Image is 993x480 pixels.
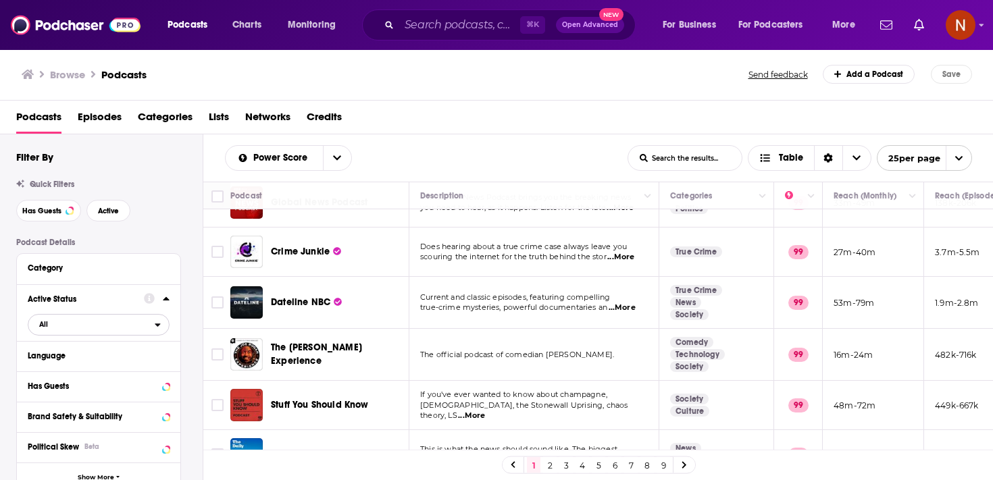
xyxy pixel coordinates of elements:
[16,200,81,221] button: Has Guests
[834,400,875,411] p: 48m-72m
[670,188,712,204] div: Categories
[230,438,263,471] a: The Daily
[834,349,873,361] p: 16m-24m
[22,207,61,215] span: Has Guests
[576,457,589,473] a: 4
[738,16,803,34] span: For Podcasters
[16,151,53,163] h2: Filter By
[225,145,352,171] h2: Choose List sort
[832,16,855,34] span: More
[931,65,972,84] button: Save
[271,399,369,410] span: Stuff You Should Know
[271,341,405,368] a: The [PERSON_NAME] Experience
[640,188,656,205] button: Column Actions
[420,252,607,261] span: scouring the internet for the truth behind the stor
[788,296,809,309] p: 99
[420,400,628,421] span: [DEMOGRAPHIC_DATA], the Stonewall Uprising, chaos theory, LS
[599,8,623,21] span: New
[657,457,670,473] a: 9
[50,68,85,81] h3: Browse
[230,188,262,204] div: Podcast
[271,342,362,367] span: The [PERSON_NAME] Experience
[28,377,170,394] button: Has Guests
[28,314,170,336] h2: filter dropdown
[271,448,312,461] a: The Daily
[209,106,229,134] span: Lists
[211,348,224,361] span: Toggle select row
[271,245,341,259] a: Crime Junkie
[271,398,369,412] a: Stuff You Should Know
[230,236,263,268] a: Crime Junkie
[28,408,170,425] button: Brand Safety & Suitability
[608,457,621,473] a: 6
[556,17,624,33] button: Open AdvancedNew
[232,16,261,34] span: Charts
[670,394,709,404] a: Society
[420,242,627,251] span: Does hearing about a true crime case always leave you
[288,16,336,34] span: Monitoring
[670,297,701,308] a: News
[28,412,158,421] div: Brand Safety & Suitability
[670,349,725,360] a: Technology
[834,246,875,258] p: 27m-40m
[788,448,809,461] p: 99
[670,285,722,296] a: True Crime
[520,16,545,34] span: ⌘ K
[663,16,716,34] span: For Business
[11,12,141,38] a: Podchaser - Follow, Share and Rate Podcasts
[28,290,144,307] button: Active Status
[670,309,709,320] a: Society
[307,106,342,134] a: Credits
[905,188,921,205] button: Column Actions
[211,296,224,309] span: Toggle select row
[420,302,607,312] span: true-crime mysteries, powerful documentaries an
[230,286,263,319] a: Dateline NBC
[84,442,99,451] div: Beta
[28,347,170,364] button: Language
[230,389,263,421] img: Stuff You Should Know
[420,188,463,204] div: Description
[946,10,975,40] img: User Profile
[16,106,61,134] a: Podcasts
[375,9,648,41] div: Search podcasts, credits, & more...
[30,180,74,189] span: Quick Filters
[271,296,330,308] span: Dateline NBC
[323,146,351,170] button: open menu
[935,297,979,309] p: 1.9m-2.8m
[592,457,605,473] a: 5
[935,449,975,460] p: 951k-1.4m
[138,106,193,134] a: Categories
[28,259,170,276] button: Category
[788,348,809,361] p: 99
[744,69,812,80] button: Send feedback
[420,390,607,399] span: If you've ever wanted to know about champagne,
[28,263,161,273] div: Category
[224,14,270,36] a: Charts
[271,246,330,257] span: Crime Junkie
[935,246,980,258] p: 3.7m-5.5m
[420,292,611,302] span: Current and classic episodes, featuring compelling
[543,457,557,473] a: 2
[271,296,342,309] a: Dateline NBC
[834,297,874,309] p: 53m-79m
[211,246,224,258] span: Toggle select row
[28,314,170,336] button: open menu
[607,252,634,263] span: ...More
[823,14,872,36] button: open menu
[211,448,224,460] span: Toggle select row
[78,106,122,134] a: Episodes
[168,16,207,34] span: Podcasts
[28,381,158,391] div: Has Guests
[420,350,614,359] span: The official podcast of comedian [PERSON_NAME].
[245,106,290,134] span: Networks
[28,438,170,455] button: Political SkewBeta
[399,14,520,36] input: Search podcasts, credits, & more...
[640,457,654,473] a: 8
[748,145,871,171] button: Choose View
[101,68,147,81] a: Podcasts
